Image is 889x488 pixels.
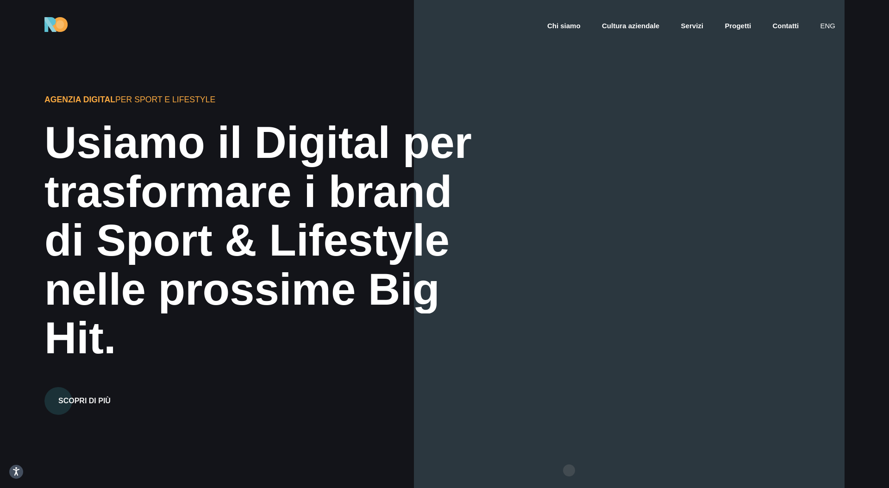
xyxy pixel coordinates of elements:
div: nelle prossime Big [44,265,486,314]
a: Servizi [680,21,704,31]
button: Scopri di più [44,387,125,415]
a: Cultura aziendale [601,21,660,31]
div: trasformare i brand [44,167,486,216]
a: Contatti [771,21,800,31]
div: Usiamo il Digital per [44,118,486,167]
a: Chi siamo [546,21,582,31]
div: per Sport e Lifestyle [44,94,378,106]
img: Ride On Agency [44,17,68,32]
a: eng [819,21,836,31]
div: di Sport & Lifestyle [44,216,486,265]
a: Progetti [724,21,752,31]
div: Hit. [44,313,486,363]
span: Agenzia Digital [44,95,115,104]
a: Scopri di più [44,375,125,415]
